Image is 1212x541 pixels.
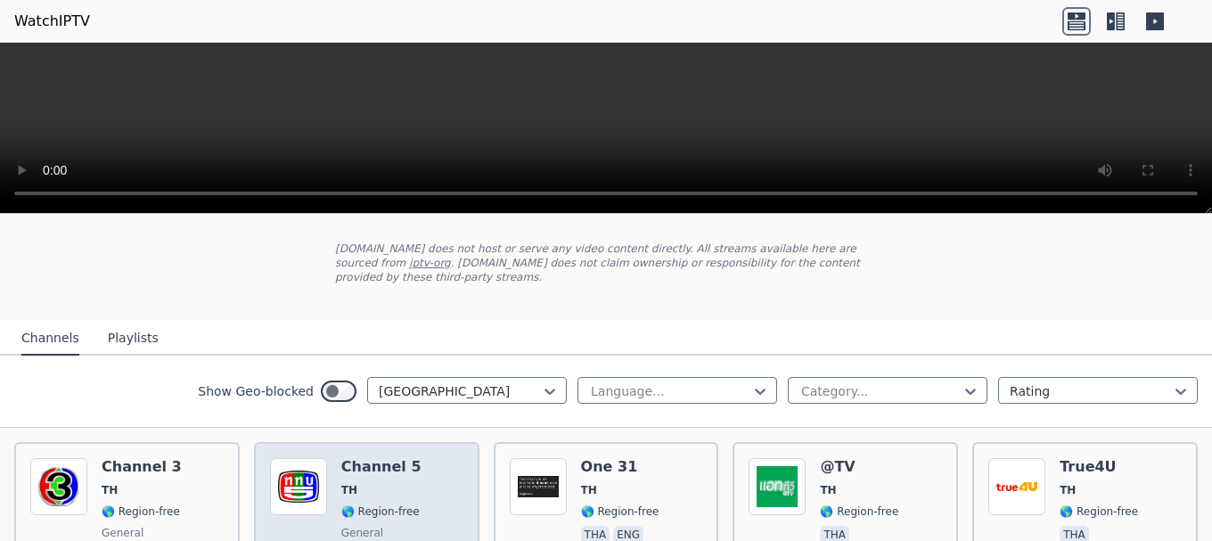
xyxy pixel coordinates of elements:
[270,458,327,515] img: Channel 5
[820,458,898,476] h6: @TV
[1060,483,1076,497] span: TH
[198,382,314,400] label: Show Geo-blocked
[341,458,422,476] h6: Channel 5
[341,504,420,519] span: 🌎 Region-free
[102,458,182,476] h6: Channel 3
[510,458,567,515] img: One 31
[102,504,180,519] span: 🌎 Region-free
[1060,458,1138,476] h6: True4U
[581,483,597,497] span: TH
[102,483,118,497] span: TH
[749,458,806,515] img: @TV
[581,504,659,519] span: 🌎 Region-free
[820,504,898,519] span: 🌎 Region-free
[341,483,357,497] span: TH
[341,526,383,540] span: general
[1060,504,1138,519] span: 🌎 Region-free
[409,257,451,269] a: iptv-org
[102,526,143,540] span: general
[820,483,836,497] span: TH
[988,458,1045,515] img: True4U
[30,458,87,515] img: Channel 3
[14,11,90,32] a: WatchIPTV
[581,458,659,476] h6: One 31
[335,242,877,284] p: [DOMAIN_NAME] does not host or serve any video content directly. All streams available here are s...
[108,322,159,356] button: Playlists
[21,322,79,356] button: Channels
